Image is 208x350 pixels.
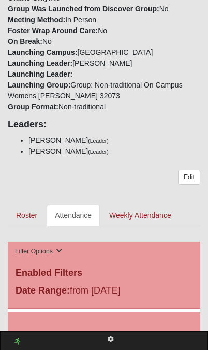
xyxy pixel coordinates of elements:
[8,119,200,130] h4: Leaders:
[8,103,58,111] strong: Group Format:
[12,246,65,257] button: Filter Options
[8,16,65,24] strong: Meeting Method:
[28,146,200,157] li: [PERSON_NAME]
[8,48,78,56] strong: Launching Campus:
[16,268,192,279] h4: Enabled Filters
[16,284,70,298] label: Date Range:
[8,205,46,226] a: Roster
[8,81,70,89] strong: Launching Group:
[88,138,109,144] small: (Leader)
[8,70,72,78] strong: Launching Leader:
[8,284,200,300] div: from [DATE]
[47,205,100,226] a: Attendance
[8,26,98,35] strong: Foster Wrap Around Care:
[8,5,159,13] strong: Group Was Launched from Discover Group:
[28,135,200,146] li: [PERSON_NAME]
[8,59,72,67] strong: Launching Leader:
[88,149,109,155] small: (Leader)
[101,205,180,226] a: Weekly Attendance
[101,332,120,347] a: Page Properties (Alt+P)
[14,336,20,347] a: Web cache enabled
[178,170,200,185] a: Edit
